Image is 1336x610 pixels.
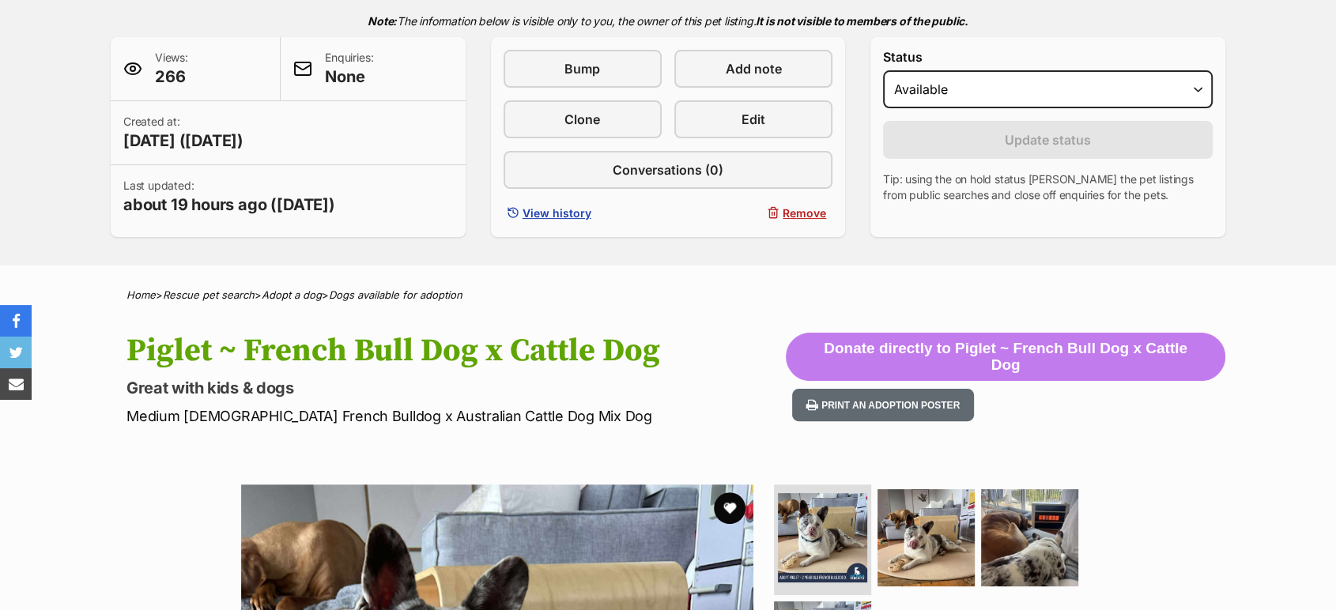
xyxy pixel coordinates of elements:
p: Enquiries: [325,50,373,88]
img: Photo of Piglet ~ French Bull Dog X Cattle Dog [877,489,975,586]
label: Status [883,50,1213,64]
span: Add note [726,59,782,78]
a: Bump [504,50,662,88]
p: Created at: [123,114,243,152]
div: > > > [87,289,1249,301]
a: Clone [504,100,662,138]
a: View history [504,201,662,224]
h1: Piglet ~ French Bull Dog x Cattle Dog [126,333,786,369]
p: Great with kids & dogs [126,377,786,399]
button: Remove [674,201,832,224]
span: Bump [564,59,600,78]
span: Update status [1005,130,1091,149]
strong: Note: [368,14,397,28]
p: Last updated: [123,178,335,216]
a: Conversations (0) [504,151,833,189]
span: View history [523,205,591,221]
span: Conversations (0) [613,160,723,179]
a: Adopt a dog [262,288,322,301]
img: Photo of Piglet ~ French Bull Dog X Cattle Dog [981,489,1078,586]
span: Remove [783,205,826,221]
p: Tip: using the on hold status [PERSON_NAME] the pet listings from public searches and close off e... [883,171,1213,203]
span: Clone [564,110,600,129]
a: Dogs available for adoption [329,288,462,301]
img: Photo of Piglet ~ French Bull Dog X Cattle Dog [778,493,867,582]
span: [DATE] ([DATE]) [123,130,243,152]
span: Edit [742,110,765,129]
p: Views: [155,50,188,88]
a: Rescue pet search [163,288,255,301]
p: Medium [DEMOGRAPHIC_DATA] French Bulldog x Australian Cattle Dog Mix Dog [126,405,786,427]
a: Add note [674,50,832,88]
button: Print an adoption poster [792,389,974,421]
span: about 19 hours ago ([DATE]) [123,194,335,216]
span: None [325,66,373,88]
a: Edit [674,100,832,138]
button: Donate directly to Piglet ~ French Bull Dog x Cattle Dog [786,333,1225,382]
strong: It is not visible to members of the public. [756,14,968,28]
button: favourite [714,492,745,524]
button: Update status [883,121,1213,159]
a: Home [126,288,156,301]
span: 266 [155,66,188,88]
p: The information below is visible only to you, the owner of this pet listing. [111,5,1225,37]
